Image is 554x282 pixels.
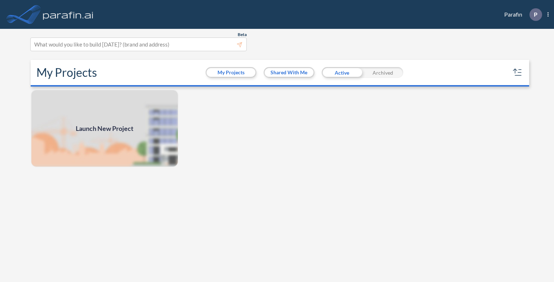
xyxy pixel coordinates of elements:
a: Launch New Project [31,89,179,167]
span: Launch New Project [76,124,133,133]
img: logo [41,7,95,22]
button: My Projects [207,68,255,77]
div: Archived [362,67,403,78]
p: P [534,11,537,18]
div: Parafin [493,8,549,21]
h2: My Projects [36,66,97,79]
button: Shared With Me [265,68,313,77]
span: Beta [238,32,247,38]
button: sort [512,67,523,78]
div: Active [322,67,362,78]
img: add [31,89,179,167]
